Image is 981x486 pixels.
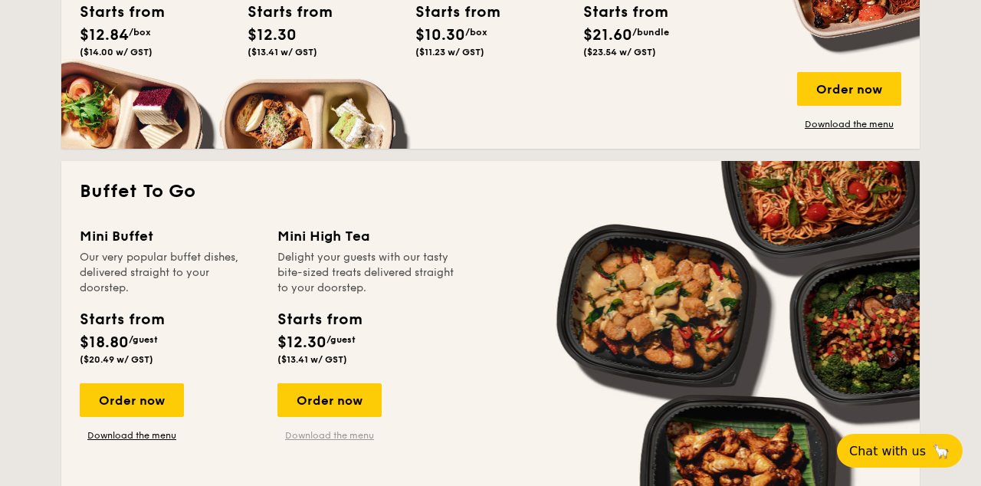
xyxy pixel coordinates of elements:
div: Delight your guests with our tasty bite-sized treats delivered straight to your doorstep. [277,250,457,296]
h2: Buffet To Go [80,179,901,204]
div: Starts from [80,1,149,24]
div: Starts from [415,1,484,24]
span: $18.80 [80,333,129,352]
span: ($14.00 w/ GST) [80,47,153,57]
span: ($23.54 w/ GST) [583,47,656,57]
span: /guest [326,334,356,345]
span: $12.30 [248,26,297,44]
div: Order now [277,383,382,417]
span: $12.30 [277,333,326,352]
a: Download the menu [80,429,184,442]
div: Order now [797,72,901,106]
div: Mini High Tea [277,225,457,247]
div: Starts from [277,308,361,331]
div: Mini Buffet [80,225,259,247]
span: /box [465,27,487,38]
div: Starts from [248,1,317,24]
span: ($11.23 w/ GST) [415,47,484,57]
span: ($13.41 w/ GST) [277,354,347,365]
span: 🦙 [932,442,950,460]
div: Starts from [583,1,652,24]
span: /guest [129,334,158,345]
div: Order now [80,383,184,417]
a: Download the menu [797,118,901,130]
span: Chat with us [849,444,926,458]
div: Our very popular buffet dishes, delivered straight to your doorstep. [80,250,259,296]
div: Starts from [80,308,163,331]
span: ($20.49 w/ GST) [80,354,153,365]
button: Chat with us🦙 [837,434,963,468]
span: $21.60 [583,26,632,44]
span: $10.30 [415,26,465,44]
span: $12.84 [80,26,129,44]
span: /box [129,27,151,38]
span: ($13.41 w/ GST) [248,47,317,57]
a: Download the menu [277,429,382,442]
span: /bundle [632,27,669,38]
